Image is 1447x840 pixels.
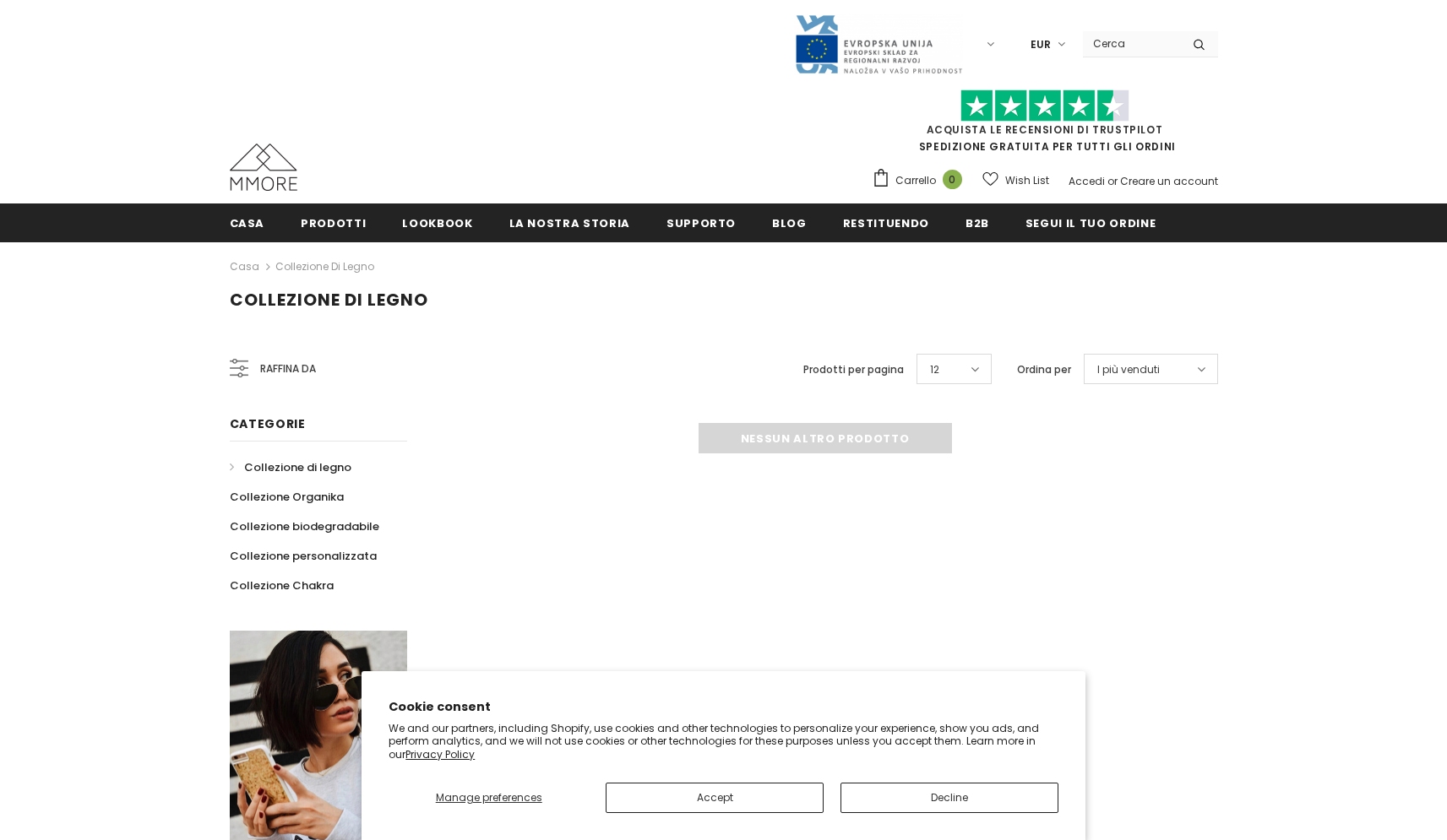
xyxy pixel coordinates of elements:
a: Lookbook [402,203,472,241]
a: Segui il tuo ordine [1025,203,1156,241]
a: Restituendo [843,203,929,241]
span: Manage preferences [436,790,542,805]
a: supporto [666,203,736,241]
img: Javni Razpis [794,14,963,75]
span: Collezione Chakra [230,577,334,593]
span: 0 [943,170,962,189]
span: 12 [930,361,939,378]
a: Javni Razpis [794,36,963,51]
span: Segui il tuo ordine [1025,215,1156,231]
span: Collezione personalizzata [230,548,377,564]
button: Decline [840,783,1058,813]
a: La nostra storia [509,203,630,241]
p: We and our partners, including Shopify, use cookies and other technologies to personalize your ex... [389,722,1058,761]
a: Carrello 0 [872,168,971,193]
span: Collezione Organika [230,489,344,505]
span: Categorie [230,415,306,432]
a: Collezione personalizzata [230,541,377,571]
a: Privacy Policy [405,747,475,761]
span: I più venduti [1097,361,1160,378]
input: Search Site [1083,31,1180,56]
span: supporto [666,215,736,231]
span: Collezione biodegradabile [230,518,379,534]
a: Wish List [982,165,1049,195]
span: or [1107,174,1118,188]
a: Collezione Chakra [230,571,334,600]
h2: Cookie consent [389,698,1058,716]
label: Prodotti per pagina [803,361,904,378]
a: Collezione biodegradabile [230,512,379,541]
a: Blog [772,203,807,241]
img: Casi MMORE [230,144,297,191]
span: Wish List [1005,172,1049,189]
a: B2B [966,203,989,241]
a: Creare un account [1120,174,1218,188]
span: La nostra storia [509,215,630,231]
a: Collezione di legno [275,259,374,274]
span: Collezione di legno [244,459,351,475]
a: Acquista le recensioni di TrustPilot [927,122,1163,137]
span: B2B [966,215,989,231]
span: Lookbook [402,215,472,231]
a: Accedi [1069,174,1105,188]
a: Collezione di legno [230,453,351,482]
span: SPEDIZIONE GRATUITA PER TUTTI GLI ORDINI [872,97,1218,154]
span: Restituendo [843,215,929,231]
span: Raffina da [260,360,316,378]
span: Collezione di legno [230,288,428,312]
span: Blog [772,215,807,231]
label: Ordina per [1017,361,1071,378]
button: Manage preferences [389,783,589,813]
span: EUR [1031,36,1051,53]
span: Prodotti [301,215,366,231]
span: Casa [230,215,265,231]
img: Fidati di Pilot Stars [960,89,1129,122]
a: Casa [230,203,265,241]
a: Casa [230,257,259,277]
a: Prodotti [301,203,366,241]
span: Carrello [895,172,936,189]
a: Collezione Organika [230,482,344,512]
button: Accept [606,783,824,813]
